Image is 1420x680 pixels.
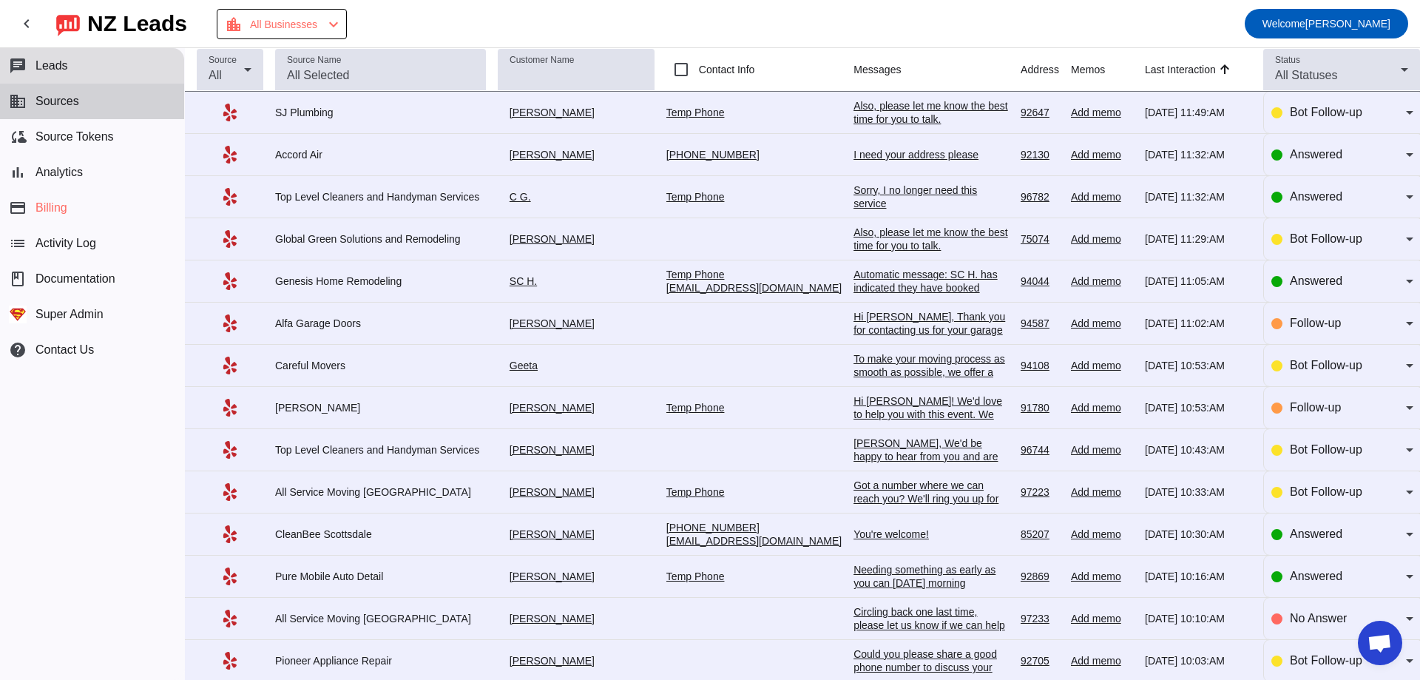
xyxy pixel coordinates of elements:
[1071,106,1133,119] div: Add memo
[1021,612,1059,625] div: 97233
[217,9,347,39] button: All Businesses
[35,308,104,321] span: Super Admin
[287,55,341,65] mat-label: Source Name
[1290,148,1342,161] span: Answered
[666,149,760,161] a: [PHONE_NUMBER]
[1071,528,1133,541] div: Add memo
[1021,48,1071,92] th: Address
[498,612,655,625] div: [PERSON_NAME]
[275,148,486,161] div: Accord Air
[1071,275,1133,288] div: Add memo
[1071,485,1133,499] div: Add memo
[498,570,655,583] div: [PERSON_NAME]
[1275,55,1300,65] mat-label: Status
[666,486,725,498] a: Temp Phone
[221,146,239,164] mat-icon: Yelp
[221,441,239,459] mat-icon: Yelp
[666,535,842,547] a: [EMAIL_ADDRESS][DOMAIN_NAME]
[209,69,222,81] span: All
[498,106,655,119] div: [PERSON_NAME]
[1290,570,1342,582] span: Answered
[56,11,80,36] img: logo
[498,485,655,499] div: [PERSON_NAME]
[1021,359,1059,372] div: 94108
[209,55,237,65] mat-label: Source
[9,57,27,75] mat-icon: chat
[18,15,35,33] mat-icon: chevron_left
[1021,275,1059,288] div: 94044
[287,67,474,84] input: All Selected
[275,570,486,583] div: Pure Mobile Auto Detail
[853,48,1021,92] th: Messages
[221,314,239,332] mat-icon: Yelp
[221,525,239,543] mat-icon: Yelp
[853,226,1009,252] div: Also, please let me know the best time for you to talk.​
[1021,106,1059,119] div: 92647
[9,341,27,359] mat-icon: help
[853,437,1009,477] div: [PERSON_NAME], We'd be happy to hear from you and are ready to start planning the work.​
[1290,485,1362,498] span: Bot Follow-up
[853,310,1009,390] div: Hi [PERSON_NAME], Thank you for contacting us for your garage door services! A technician can arr...
[1071,570,1133,583] div: Add memo
[35,166,83,179] span: Analytics
[35,130,114,144] span: Source Tokens
[250,14,317,35] span: All Businesses
[853,528,1009,541] div: You're welcome!
[1071,612,1133,625] div: Add memo
[9,92,27,110] mat-icon: business
[275,359,486,372] div: Careful Movers
[853,148,1009,161] div: I need your address please
[853,394,1009,581] div: Hi [PERSON_NAME]! We'd love to help you with this event. We offer a wide variety of food spanning...
[221,104,239,121] mat-icon: Yelp
[1262,18,1305,30] span: Welcome
[221,652,239,670] mat-icon: Yelp
[9,235,27,252] mat-icon: list
[498,148,655,161] div: [PERSON_NAME]
[1071,317,1133,330] div: Add memo
[275,275,486,288] div: Genesis Home Remodeling
[35,343,94,357] span: Contact Us
[1071,443,1133,457] div: Add memo
[1145,106,1251,119] div: [DATE] 11:49:AM
[221,483,239,501] mat-icon: Yelp
[1021,570,1059,583] div: 92869
[1145,612,1251,625] div: [DATE] 10:10:AM
[1021,148,1059,161] div: 92130
[1290,275,1342,287] span: Answered
[9,199,27,217] mat-icon: payment
[853,479,1009,532] div: Got a number where we can reach you? We'll ring you up for more details. Promise, no awkward phon...
[498,528,655,541] div: [PERSON_NAME]
[1290,401,1341,414] span: Follow-up
[35,95,79,108] span: Sources
[853,268,1009,308] div: Automatic message: SC H. has indicated they have booked another business for this job.
[225,16,243,33] mat-icon: location_city
[275,528,486,541] div: CleanBee Scottsdale
[1145,485,1251,499] div: [DATE] 10:33:AM
[853,563,1009,590] div: Needing something as early as you can [DATE] morning
[275,401,486,414] div: [PERSON_NAME]
[9,164,27,181] mat-icon: bar_chart
[1071,654,1133,667] div: Add memo
[1290,359,1362,371] span: Bot Follow-up
[1262,13,1390,34] span: [PERSON_NAME]
[1290,654,1362,667] span: Bot Follow-up
[1145,401,1251,414] div: [DATE] 10:53:AM
[1358,621,1402,665] a: Open chat
[1145,317,1251,330] div: [DATE] 11:02:AM
[1021,528,1059,541] div: 85207
[1145,232,1251,246] div: [DATE] 11:29:AM
[221,230,239,248] mat-icon: Yelp
[1290,106,1362,118] span: Bot Follow-up
[498,190,655,203] div: C G.
[1071,232,1133,246] div: Add memo
[1021,654,1059,667] div: 92705
[35,272,115,286] span: Documentation
[666,282,842,294] a: [EMAIL_ADDRESS][DOMAIN_NAME]
[35,237,96,250] span: Activity Log
[1071,148,1133,161] div: Add memo
[1071,401,1133,414] div: Add memo
[1021,401,1059,414] div: 91780
[221,272,239,290] mat-icon: Yelp
[498,443,655,457] div: [PERSON_NAME]
[1290,190,1342,203] span: Answered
